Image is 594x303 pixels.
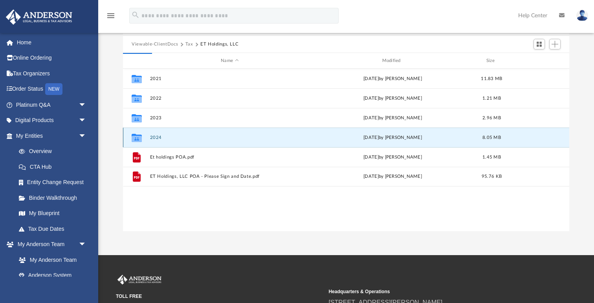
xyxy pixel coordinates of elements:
a: Entity Change Request [11,175,98,190]
button: ET Holdings, LLC POA - Please Sign and Date.pdf [150,174,310,179]
a: My Entitiesarrow_drop_down [5,128,98,144]
a: My Anderson Team [11,252,90,268]
i: search [131,11,140,19]
span: arrow_drop_down [79,113,94,129]
span: arrow_drop_down [79,97,94,113]
div: [DATE] by [PERSON_NAME] [313,134,473,141]
button: Add [549,39,561,50]
a: My Anderson Teamarrow_drop_down [5,237,94,252]
span: 1.45 MB [482,155,501,159]
button: Viewable-ClientDocs [132,41,178,48]
a: Digital Productsarrow_drop_down [5,113,98,128]
div: [DATE] by [PERSON_NAME] [313,95,473,102]
a: Platinum Q&Aarrow_drop_down [5,97,98,113]
div: [DATE] by [PERSON_NAME] [313,173,473,180]
button: 2022 [150,96,310,101]
a: Tax Organizers [5,66,98,81]
div: Size [476,57,508,64]
a: Order StatusNEW [5,81,98,97]
a: My Blueprint [11,206,94,221]
button: 2023 [150,115,310,120]
div: grid [123,69,569,232]
a: Binder Walkthrough [11,190,98,206]
span: 95.76 KB [482,174,502,179]
button: ET Holdings, LLC [200,41,238,48]
span: 1.21 MB [482,96,501,100]
a: Home [5,35,98,50]
button: Et holdings POA.pdf [150,155,310,160]
img: User Pic [576,10,588,21]
span: arrow_drop_down [79,237,94,253]
button: 2021 [150,76,310,81]
div: [DATE] by [PERSON_NAME] [313,154,473,161]
span: 11.83 MB [481,77,502,81]
div: NEW [45,83,62,95]
div: id [126,57,146,64]
img: Anderson Advisors Platinum Portal [4,9,75,25]
a: menu [106,15,115,20]
div: id [511,57,566,64]
div: Name [150,57,310,64]
span: 2.96 MB [482,116,501,120]
img: Anderson Advisors Platinum Portal [116,275,163,285]
a: Anderson System [11,268,94,283]
button: 2024 [150,135,310,140]
i: menu [106,11,115,20]
a: Tax Due Dates [11,221,98,237]
small: Headquarters & Operations [328,288,535,295]
span: arrow_drop_down [79,128,94,144]
button: Tax [185,41,193,48]
div: [DATE] by [PERSON_NAME] [313,75,473,82]
small: TOLL FREE [116,293,323,300]
a: CTA Hub [11,159,98,175]
div: Modified [313,57,473,64]
button: Switch to Grid View [533,39,545,50]
a: Overview [11,144,98,159]
a: Online Ordering [5,50,98,66]
span: 8.05 MB [482,135,501,140]
div: [DATE] by [PERSON_NAME] [313,115,473,122]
